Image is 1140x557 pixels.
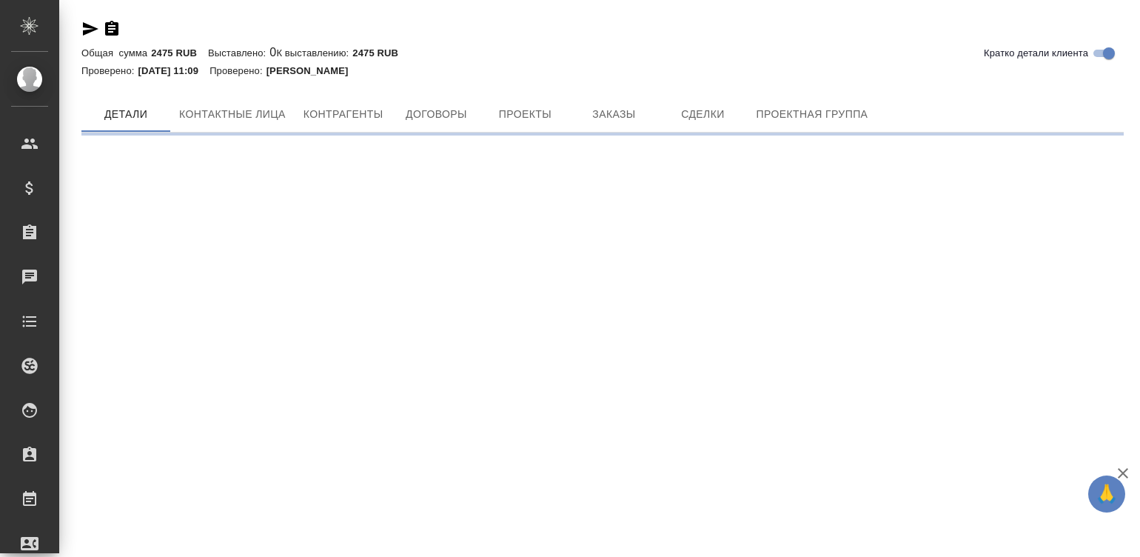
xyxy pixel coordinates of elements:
[352,47,409,59] p: 2475 RUB
[103,20,121,38] button: Скопировать ссылку
[179,105,286,124] span: Контактные лица
[578,105,649,124] span: Заказы
[1094,478,1119,510] span: 🙏
[304,105,383,124] span: Контрагенты
[756,105,868,124] span: Проектная группа
[209,65,266,76] p: Проверено:
[667,105,738,124] span: Сделки
[81,47,151,59] p: Общая сумма
[81,44,1124,61] div: 0
[151,47,208,59] p: 2475 RUB
[266,65,360,76] p: [PERSON_NAME]
[489,105,560,124] span: Проекты
[276,47,352,59] p: К выставлению:
[90,105,161,124] span: Детали
[400,105,472,124] span: Договоры
[138,65,210,76] p: [DATE] 11:09
[208,47,269,59] p: Выставлено:
[81,20,99,38] button: Скопировать ссылку для ЯМессенджера
[81,65,138,76] p: Проверено:
[1088,476,1125,513] button: 🙏
[984,46,1088,61] span: Кратко детали клиента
